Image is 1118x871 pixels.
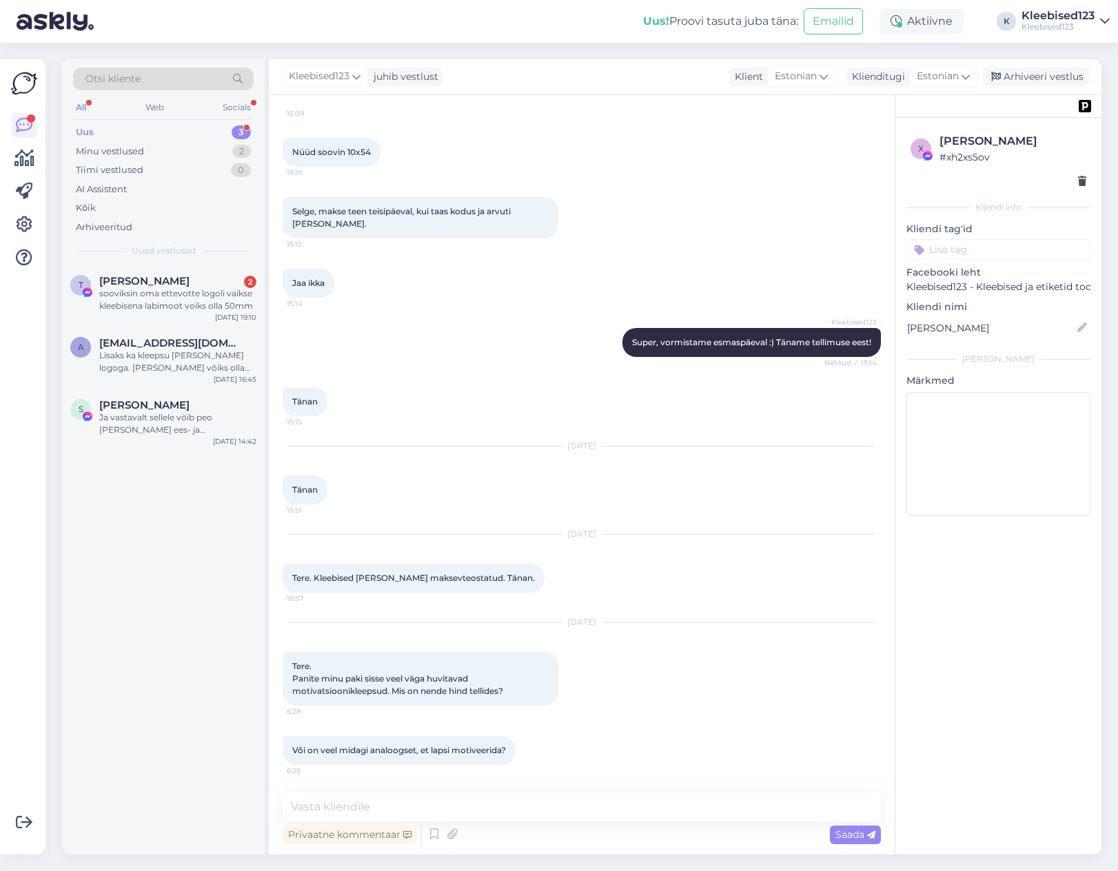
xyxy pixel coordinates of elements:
span: Super, vormistame esmaspäeval :) Täname tellimuse eest! [632,337,871,347]
div: Privaatne kommentaar [283,826,417,844]
b: Uus! [643,14,669,28]
span: 6:29 [287,766,338,776]
span: Nähtud ✓ 15:14 [824,358,877,368]
div: juhib vestlust [368,70,438,84]
div: [DATE] 19:10 [215,312,256,322]
div: Socials [220,99,254,116]
p: Facebooki leht [906,265,1090,280]
span: Kleebised123 [825,317,877,327]
div: Aktiivne [880,9,964,34]
div: Kõik [76,201,96,215]
img: pd [1079,100,1091,112]
span: A [78,342,84,352]
span: Uued vestlused [132,245,196,257]
div: Arhiveeritud [76,221,132,234]
span: T [79,280,83,290]
span: Estonian [917,69,959,84]
div: All [73,99,89,116]
p: Kleebised123 - Kleebised ja etiketid toodetele ning kleebised autodele. [906,280,1090,294]
div: sooviksin oma ettevotte logoli vaikse kleebisena labimoot voiks olla 50mm [99,287,256,312]
div: [PERSON_NAME] [939,133,1086,150]
div: [PERSON_NAME] [906,353,1090,365]
div: 3 [232,125,251,139]
input: Lisa nimi [907,320,1075,336]
div: Kliendi info [906,201,1090,214]
span: Nüüd soovin 10x54 [292,147,371,157]
input: Lisa tag [906,239,1090,260]
div: 2 [232,145,251,158]
span: Saada [835,828,875,841]
div: Klienditugi [846,70,905,84]
div: [DATE] [283,440,881,452]
div: Minu vestlused [76,145,144,158]
button: Emailid [804,8,863,34]
img: Askly Logo [11,70,37,96]
span: Sanya Sahno [99,399,190,411]
div: # xh2xs5ov [939,150,1086,165]
span: Jaa ikka [292,278,325,288]
div: [DATE] [283,528,881,540]
p: Kliendi nimi [906,300,1090,314]
div: Arhiveeri vestlus [983,68,1089,86]
div: [DATE] 16:45 [214,374,256,385]
div: Web [143,99,167,116]
div: 2 [244,276,256,288]
span: Tere. Panite minu paki sisse veel väga huvitavad motivatsioonikleepsud. Mis on nende hind tellides? [292,661,503,696]
span: Tänan [292,484,318,495]
span: Tänan [292,396,318,407]
span: Või on veel midagi analoogset, et lapsi motiveerida? [292,745,506,755]
p: Märkmed [906,373,1090,388]
div: 0 [231,163,251,177]
div: K [997,12,1016,31]
div: AI Assistent [76,183,127,196]
span: Tere. Kleebised [PERSON_NAME] maksevteostatud. Tänan. [292,573,535,583]
div: [DATE] 14:42 [213,436,256,447]
div: Uus [76,125,94,139]
div: Kleebised123 [1022,10,1095,21]
span: Kleebised123 [289,69,349,84]
span: 15:14 [287,298,338,309]
span: Selge, makse teen teisipäeval, kui taas kodus ja arvuti [PERSON_NAME]. [292,206,513,229]
span: x [918,143,924,154]
span: 6:28 [287,706,338,717]
span: S [79,404,83,414]
div: Ja vastavalt sellele võib peo [PERSON_NAME] ees- ja perekonnanime järel. [99,411,256,436]
span: 15:51 [287,505,338,515]
div: Proovi tasuta juba täna: [643,13,798,30]
div: Lisaks ka kleepsu [PERSON_NAME] logoga. [PERSON_NAME] võiks olla umbes 100 kleepsu. [99,349,256,374]
span: Otsi kliente [85,72,141,86]
span: Estonian [775,69,817,84]
div: Kleebised123 [1022,21,1095,32]
div: [DATE] [283,616,881,628]
span: Ainikanomm@gmail.com [99,337,243,349]
span: 15:09 [287,108,338,119]
span: 15:10 [287,167,338,178]
span: 18:57 [287,593,338,604]
div: Tiimi vestlused [76,163,143,177]
span: Tarmo Piho [99,275,190,287]
p: Kliendi tag'id [906,222,1090,236]
span: 15:12 [287,239,338,249]
div: Klient [729,70,763,84]
a: Kleebised123Kleebised123 [1022,10,1110,32]
span: 15:15 [287,417,338,427]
